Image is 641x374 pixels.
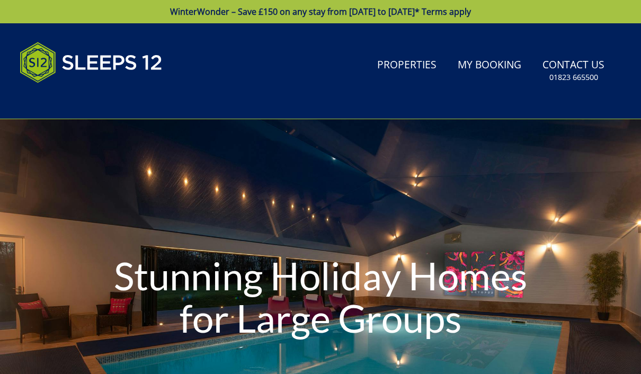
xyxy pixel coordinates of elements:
a: Contact Us01823 665500 [538,54,609,88]
iframe: Customer reviews powered by Trustpilot [14,95,126,104]
h1: Stunning Holiday Homes for Large Groups [96,233,545,360]
a: Properties [373,54,441,77]
img: Sleeps 12 [20,36,163,89]
small: 01823 665500 [549,72,598,83]
a: My Booking [453,54,526,77]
